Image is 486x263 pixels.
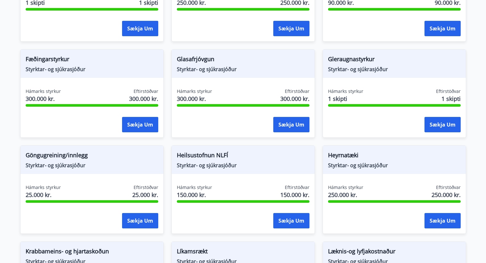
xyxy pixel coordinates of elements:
span: Styrktar- og sjúkrasjóður [26,162,158,169]
span: Læknis-og lyfjakostnaður [328,247,461,258]
span: Styrktar- og sjúkrasjóður [177,66,309,73]
span: Hámarks styrkur [177,88,212,95]
span: Styrktar- og sjúkrasjóður [177,162,309,169]
button: Sækja um [122,213,158,228]
button: Sækja um [273,117,309,132]
span: Glasafrjóvgun [177,55,309,66]
span: Eftirstöðvar [134,184,158,191]
button: Sækja um [273,213,309,228]
span: Fæðingarstyrkur [26,55,158,66]
span: 300.000 kr. [129,95,158,103]
span: 150.000 kr. [280,191,309,199]
span: Gleraugnastyrkur [328,55,461,66]
span: Hámarks styrkur [26,184,61,191]
button: Sækja um [122,117,158,132]
button: Sækja um [424,213,461,228]
span: Hámarks styrkur [177,184,212,191]
span: Eftirstöðvar [436,184,461,191]
span: Heilsustofnun NLFÍ [177,151,309,162]
button: Sækja um [273,21,309,36]
button: Sækja um [122,21,158,36]
span: 150.000 kr. [177,191,212,199]
span: 300.000 kr. [26,95,61,103]
span: Styrktar- og sjúkrasjóður [26,66,158,73]
span: 300.000 kr. [177,95,212,103]
span: 1 skipti [328,95,363,103]
span: Hámarks styrkur [328,184,363,191]
button: Sækja um [424,117,461,132]
span: Hámarks styrkur [26,88,61,95]
span: Göngugreining/innlegg [26,151,158,162]
span: Styrktar- og sjúkrasjóður [328,162,461,169]
button: Sækja um [424,21,461,36]
span: Styrktar- og sjúkrasjóður [328,66,461,73]
span: Krabbameins- og hjartaskoðun [26,247,158,258]
span: 250.000 kr. [432,191,461,199]
span: Hámarks styrkur [328,88,363,95]
span: 250.000 kr. [328,191,363,199]
span: Eftirstöðvar [134,88,158,95]
span: Eftirstöðvar [285,184,309,191]
span: Eftirstöðvar [285,88,309,95]
span: 25.000 kr. [26,191,61,199]
span: Eftirstöðvar [436,88,461,95]
span: 300.000 kr. [280,95,309,103]
span: Heyrnatæki [328,151,461,162]
span: Líkamsrækt [177,247,309,258]
span: 25.000 kr. [132,191,158,199]
span: 1 skipti [441,95,461,103]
